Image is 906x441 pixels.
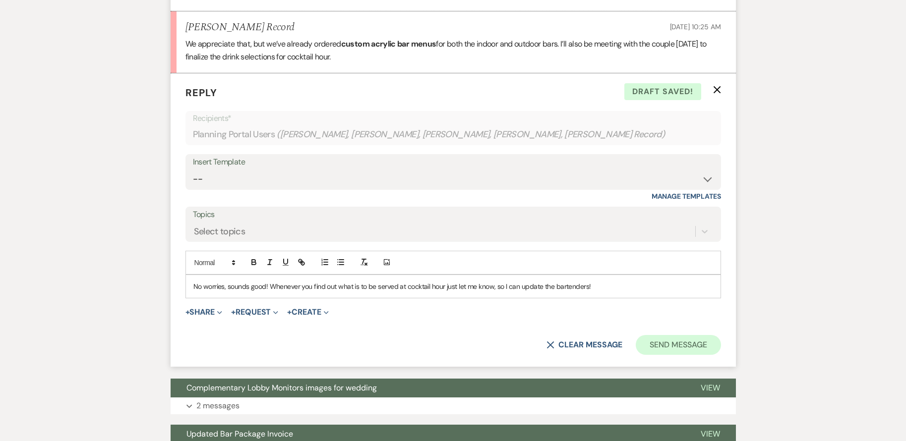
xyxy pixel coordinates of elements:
button: Request [231,308,278,316]
span: Draft saved! [624,83,701,100]
h5: [PERSON_NAME] Record [185,21,295,34]
span: View [701,429,720,439]
strong: custom acrylic bar menus [341,39,436,49]
span: + [287,308,292,316]
span: Reply [185,86,217,99]
button: Complementary Lobby Monitors images for wedding [171,379,685,397]
span: + [185,308,190,316]
a: Manage Templates [652,192,721,201]
span: [DATE] 10:25 AM [670,22,721,31]
button: 2 messages [171,397,736,414]
div: Insert Template [193,155,714,169]
div: Planning Portal Users [193,125,714,144]
button: Clear message [546,341,622,349]
p: Recipients* [193,112,714,125]
div: Select topics [194,224,245,238]
button: Share [185,308,223,316]
span: View [701,383,720,393]
button: Create [287,308,328,316]
p: 2 messages [196,399,240,412]
label: Topics [193,208,714,222]
p: We appreciate that, but we’ve already ordered for both the indoor and outdoor bars. I’ll also be ... [185,38,721,63]
span: Complementary Lobby Monitors images for wedding [186,383,377,393]
span: Updated Bar Package Invoice [186,429,293,439]
button: Send Message [636,335,721,355]
span: + [231,308,236,316]
p: No worries, sounds good! Whenever you find out what is to be served at cocktail hour just let me ... [193,281,713,292]
button: View [685,379,736,397]
span: ( [PERSON_NAME], [PERSON_NAME], [PERSON_NAME], [PERSON_NAME], [PERSON_NAME] Record ) [277,128,665,141]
